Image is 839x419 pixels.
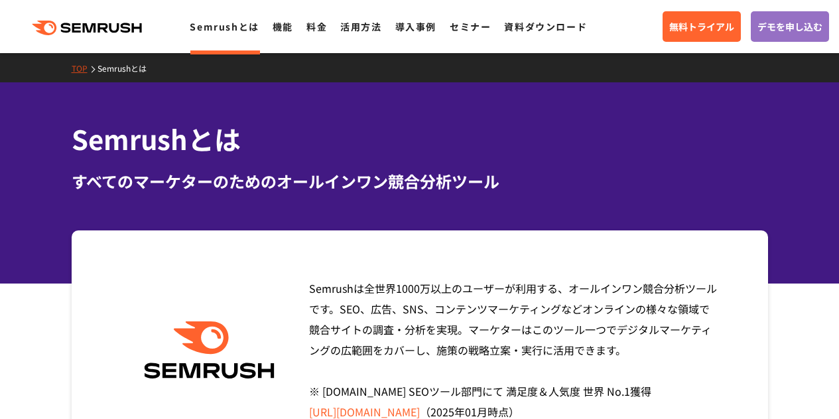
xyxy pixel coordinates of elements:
span: デモを申し込む [757,19,822,34]
img: Semrush [137,321,281,379]
a: デモを申し込む [751,11,829,42]
a: 機能 [273,20,293,33]
span: 無料トライアル [669,19,734,34]
a: 活用方法 [340,20,381,33]
a: Semrushとは [97,62,157,74]
a: セミナー [450,20,491,33]
h1: Semrushとは [72,120,768,159]
a: 無料トライアル [663,11,741,42]
a: TOP [72,62,97,74]
a: 資料ダウンロード [504,20,587,33]
a: Semrushとは [190,20,259,33]
a: 料金 [306,20,327,33]
a: 導入事例 [395,20,436,33]
div: すべてのマーケターのためのオールインワン競合分析ツール [72,169,768,193]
